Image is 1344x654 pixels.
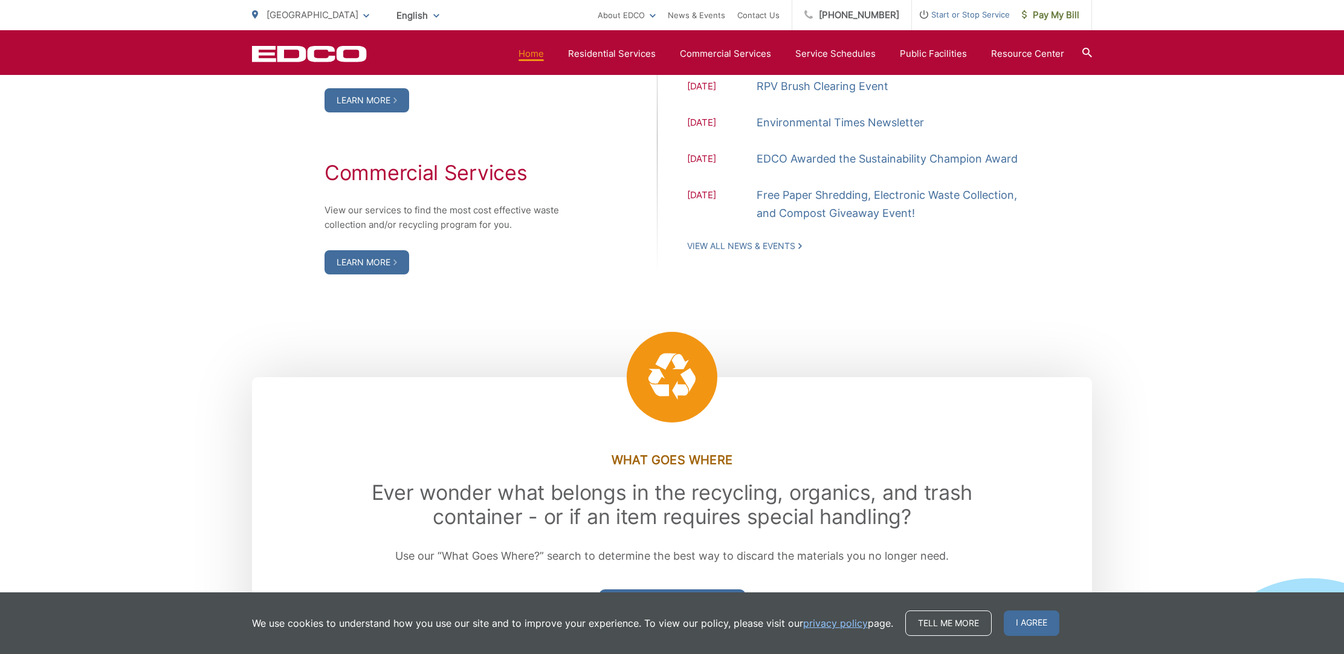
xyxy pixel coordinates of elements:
a: EDCD logo. Return to the homepage. [252,45,367,62]
span: [DATE] [687,115,757,132]
span: English [387,5,448,26]
p: View our services to find the most cost effective waste collection and/or recycling program for you. [325,203,584,232]
a: Residential Services [568,47,656,61]
a: Home [519,47,544,61]
h2: Ever wonder what belongs in the recycling, organics, and trash container - or if an item requires... [325,481,1019,529]
a: Learn More [325,250,409,274]
span: [GEOGRAPHIC_DATA] [267,9,358,21]
span: I agree [1004,610,1059,636]
a: View All News & Events [687,241,802,251]
a: News & Events [668,8,725,22]
a: EDCO Awarded the Sustainability Champion Award [757,150,1018,168]
a: Environmental Times Newsletter [757,114,924,132]
a: Contact Us [737,8,780,22]
h2: Commercial Services [325,161,584,185]
span: [DATE] [687,152,757,168]
span: [DATE] [687,188,757,222]
h3: What Goes Where [325,453,1019,467]
p: We use cookies to understand how you use our site and to improve your experience. To view our pol... [252,616,893,630]
span: Pay My Bill [1022,8,1079,22]
a: Search For an Item [599,589,746,626]
a: Service Schedules [795,47,876,61]
p: Use our “What Goes Where?” search to determine the best way to discard the materials you no longe... [325,547,1019,565]
a: Resource Center [991,47,1064,61]
span: [DATE] [687,79,757,96]
a: Public Facilities [900,47,967,61]
a: Free Paper Shredding, Electronic Waste Collection, and Compost Giveaway Event! [757,186,1019,222]
a: RPV Brush Clearing Event [757,77,888,96]
a: Commercial Services [680,47,771,61]
a: privacy policy [803,616,868,630]
a: Learn More [325,88,409,112]
a: Tell me more [905,610,992,636]
a: About EDCO [598,8,656,22]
